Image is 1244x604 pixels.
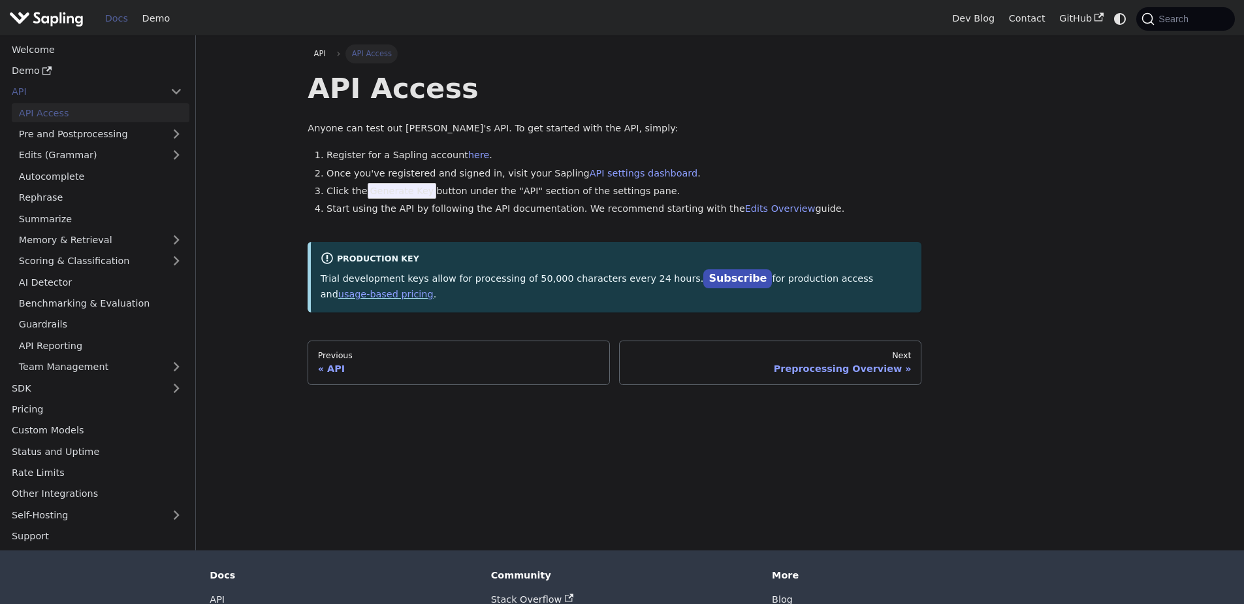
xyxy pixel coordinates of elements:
button: Search (Command+K) [1136,7,1234,31]
p: Trial development keys allow for processing of 50,000 characters every 24 hours. for production a... [321,270,912,303]
div: Production Key [321,252,912,267]
li: Start using the API by following the API documentation. We recommend starting with the guide. [327,201,921,217]
button: Collapse sidebar category 'API' [163,82,189,101]
div: Docs [210,569,472,581]
a: NextPreprocessing Overview [619,341,921,385]
a: API Reporting [12,336,189,355]
img: Sapling.ai [9,9,84,28]
a: Support [5,527,189,546]
a: SDK [5,378,163,397]
span: Search [1155,14,1196,24]
a: API [5,82,163,101]
button: Expand sidebar category 'SDK' [163,378,189,397]
button: Switch between dark and light mode (currently system mode) [1111,9,1130,28]
div: API [318,363,600,375]
a: Benchmarking & Evaluation [12,294,189,313]
nav: Docs pages [308,341,921,385]
div: More [772,569,1034,581]
a: usage-based pricing [338,289,434,299]
li: Once you've registered and signed in, visit your Sapling . [327,166,921,182]
span: Generate Key [368,183,437,199]
a: Subscribe [703,269,772,288]
a: Edits (Grammar) [12,146,189,165]
div: Next [630,350,912,361]
a: API [308,44,332,63]
a: API settings dashboard [590,168,697,178]
a: Scoring & Classification [12,252,189,271]
a: Self-Hosting [5,505,189,524]
nav: Breadcrumbs [308,44,921,63]
a: Other Integrations [5,484,189,503]
li: Click the button under the "API" section of the settings pane. [327,184,921,199]
a: Dev Blog [945,8,1001,29]
a: Docs [98,8,135,29]
a: Pre and Postprocessing [12,125,189,144]
a: Memory & Retrieval [12,231,189,250]
a: Pricing [5,400,189,419]
a: AI Detector [12,273,189,292]
h1: API Access [308,71,921,106]
a: Edits Overview [745,203,816,214]
div: Preprocessing Overview [630,363,912,375]
div: Community [491,569,754,581]
span: API [314,49,326,58]
a: PreviousAPI [308,341,610,385]
a: Contact [1002,8,1053,29]
a: Demo [135,8,177,29]
div: Previous [318,350,600,361]
a: Rate Limits [5,463,189,482]
li: Register for a Sapling account . [327,148,921,163]
a: Summarize [12,209,189,228]
p: Anyone can test out [PERSON_NAME]'s API. To get started with the API, simply: [308,121,921,137]
a: Custom Models [5,421,189,440]
a: Status and Uptime [5,442,189,461]
a: API Access [12,103,189,122]
span: API Access [345,44,398,63]
a: Team Management [12,358,189,377]
a: Guardrails [12,315,189,334]
a: Demo [5,61,189,80]
a: Welcome [5,40,189,59]
a: Autocomplete [12,167,189,186]
a: here [468,150,489,160]
a: Sapling.aiSapling.ai [9,9,88,28]
a: GitHub [1052,8,1110,29]
a: Rephrase [12,188,189,207]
